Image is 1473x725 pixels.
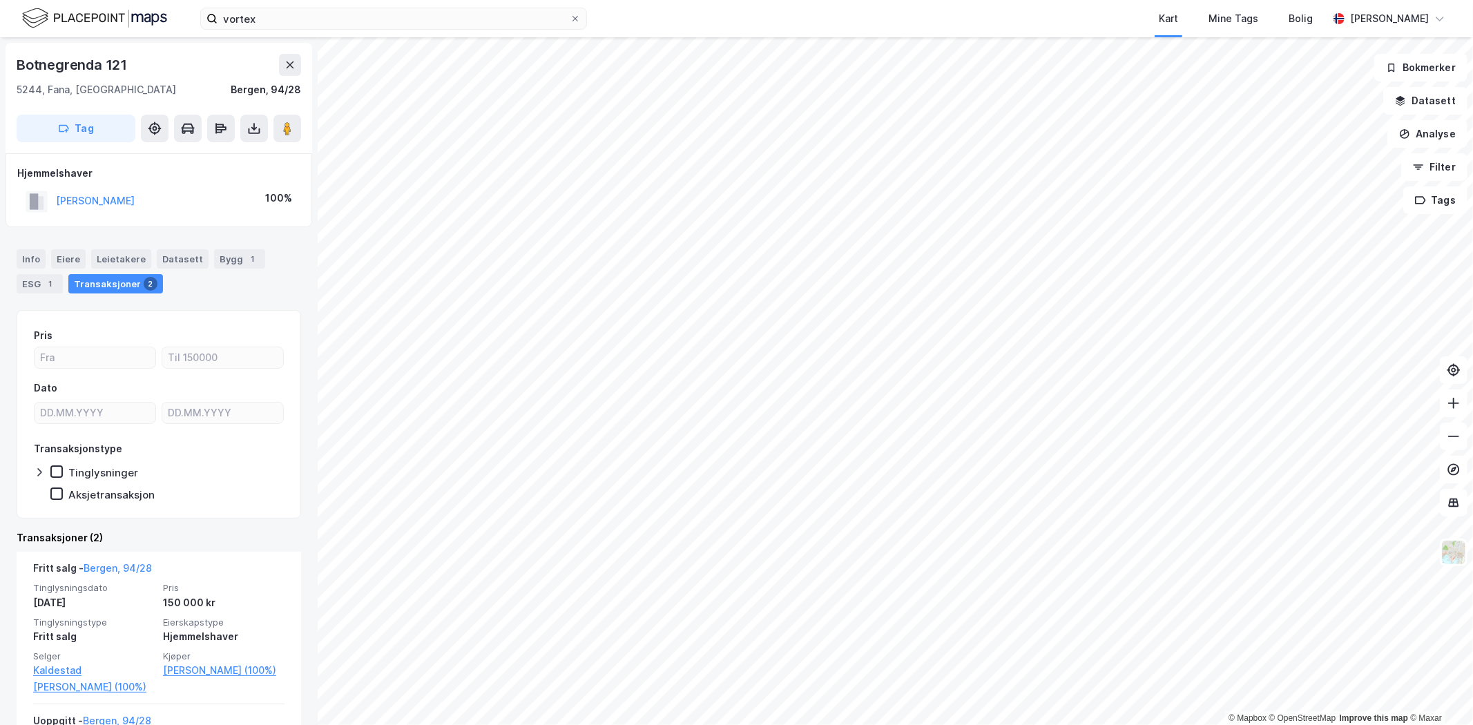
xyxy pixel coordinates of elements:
input: DD.MM.YYYY [35,403,155,423]
img: logo.f888ab2527a4732fd821a326f86c7f29.svg [22,6,167,30]
div: Transaksjoner [68,274,163,293]
img: Z [1441,539,1467,565]
a: Kaldestad [PERSON_NAME] (100%) [33,662,155,695]
button: Datasett [1383,87,1467,115]
div: Aksjetransaksjon [68,488,155,501]
div: Eiere [51,249,86,269]
div: [DATE] [33,594,155,611]
div: 100% [265,190,292,206]
button: Analyse [1387,120,1467,148]
div: Bygg [214,249,265,269]
a: OpenStreetMap [1269,713,1336,723]
span: Selger [33,650,155,662]
div: Fritt salg - [33,560,152,582]
div: ESG [17,274,63,293]
div: Info [17,249,46,269]
iframe: Chat Widget [1404,659,1473,725]
button: Filter [1401,153,1467,181]
a: Bergen, 94/28 [84,562,152,574]
div: Transaksjonstype [34,441,122,457]
div: Pris [34,327,52,344]
button: Tag [17,115,135,142]
div: Bolig [1289,10,1313,27]
div: Hjemmelshaver [163,628,285,645]
div: 1 [246,252,260,266]
div: [PERSON_NAME] [1350,10,1429,27]
a: Improve this map [1340,713,1408,723]
div: Kontrollprogram for chat [1404,659,1473,725]
div: Dato [34,380,57,396]
div: Leietakere [91,249,151,269]
div: Tinglysninger [68,466,138,479]
span: Pris [163,582,285,594]
div: Kart [1159,10,1178,27]
input: DD.MM.YYYY [162,403,283,423]
button: Bokmerker [1374,54,1467,81]
input: Søk på adresse, matrikkel, gårdeiere, leietakere eller personer [218,8,570,29]
span: Tinglysningstype [33,617,155,628]
div: Transaksjoner (2) [17,530,301,546]
div: Bergen, 94/28 [231,81,301,98]
div: Botnegrenda 121 [17,54,130,76]
div: Fritt salg [33,628,155,645]
button: Tags [1403,186,1467,214]
input: Til 150000 [162,347,283,368]
div: 1 [44,277,57,291]
div: Mine Tags [1209,10,1258,27]
span: Eierskapstype [163,617,285,628]
div: 150 000 kr [163,594,285,611]
div: Datasett [157,249,209,269]
span: Kjøper [163,650,285,662]
a: [PERSON_NAME] (100%) [163,662,285,679]
div: Hjemmelshaver [17,165,300,182]
a: Mapbox [1229,713,1267,723]
div: 5244, Fana, [GEOGRAPHIC_DATA] [17,81,176,98]
div: 2 [144,277,157,291]
input: Fra [35,347,155,368]
span: Tinglysningsdato [33,582,155,594]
